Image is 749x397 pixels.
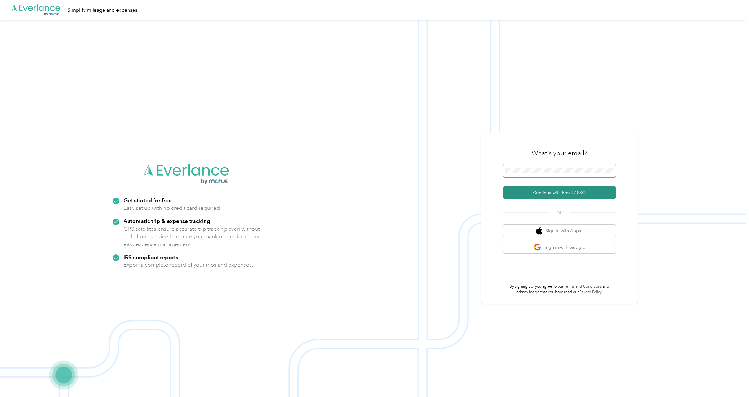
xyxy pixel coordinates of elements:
img: google logo [534,244,542,251]
strong: IRS compliant reports [124,254,178,260]
div: Simplify mileage and expenses [68,6,137,14]
p: Export a complete record of your trips and expenses. [124,261,253,269]
p: GPS satellites ensure accurate trip tracking even without cell phone service. Integrate your bank... [124,225,260,248]
strong: Get started for free [124,197,172,204]
span: OR [549,209,570,216]
button: Continue with Email / SSO [503,186,616,199]
img: apple logo [536,227,542,235]
h3: What's your email? [532,149,587,158]
a: Terms and Conditions [564,284,602,289]
a: Privacy Policy [579,290,602,294]
p: By signing up, you agree to our and acknowledge that you have read our . [503,284,616,295]
p: Easy set up with no credit card required [124,204,220,212]
button: apple logoSign in with Apple [503,225,616,237]
strong: Automatic trip & expense tracking [124,218,210,224]
button: google logoSign in with Google [503,241,616,254]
